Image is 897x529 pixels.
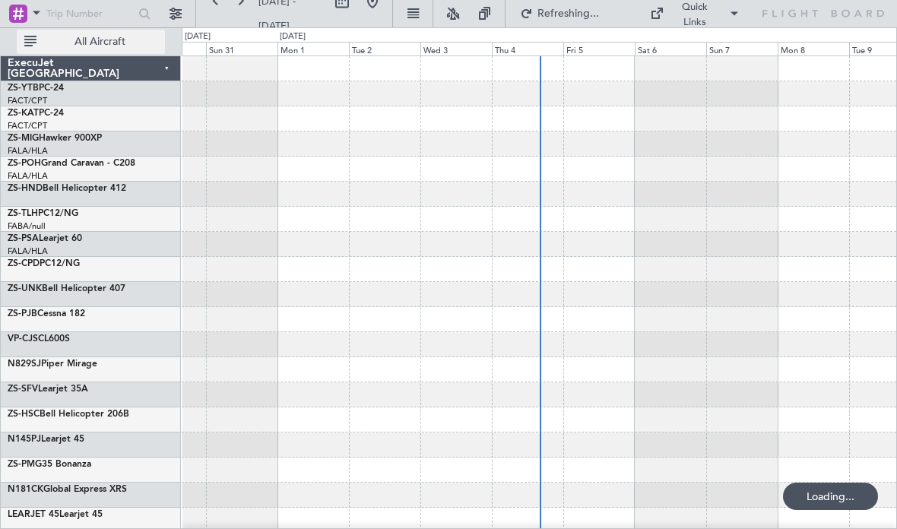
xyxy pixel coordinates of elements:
[8,435,41,444] span: N145PJ
[206,42,277,55] div: Sun 31
[8,234,39,243] span: ZS-PSA
[8,209,78,218] a: ZS-TLHPC12/NG
[8,385,38,394] span: ZS-SFV
[349,42,420,55] div: Tue 2
[8,109,64,118] a: ZS-KATPC-24
[8,334,38,344] span: VP-CJS
[8,510,103,519] a: LEARJET 45Learjet 45
[8,95,47,106] a: FACT/CPT
[8,184,43,193] span: ZS-HND
[40,36,160,47] span: All Aircraft
[706,42,778,55] div: Sun 7
[8,220,46,232] a: FABA/null
[8,385,88,394] a: ZS-SFVLearjet 35A
[8,134,102,143] a: ZS-MIGHawker 900XP
[8,460,91,469] a: ZS-PMG35 Bonanza
[8,145,48,157] a: FALA/HLA
[46,2,134,25] input: Trip Number
[536,8,600,19] span: Refreshing...
[8,159,41,168] span: ZS-POH
[8,309,37,318] span: ZS-PJB
[280,30,306,43] div: [DATE]
[642,2,747,26] button: Quick Links
[783,483,878,510] div: Loading...
[277,42,349,55] div: Mon 1
[8,170,48,182] a: FALA/HLA
[8,460,42,469] span: ZS-PMG
[8,360,41,369] span: N829SJ
[8,435,84,444] a: N145PJLearjet 45
[635,42,706,55] div: Sat 6
[8,284,42,293] span: ZS-UNK
[513,2,604,26] button: Refreshing...
[8,259,40,268] span: ZS-CPD
[8,485,43,494] span: N181CK
[420,42,492,55] div: Wed 3
[8,360,97,369] a: N829SJPiper Mirage
[8,84,64,93] a: ZS-YTBPC-24
[492,42,563,55] div: Thu 4
[8,159,135,168] a: ZS-POHGrand Caravan - C208
[8,120,47,131] a: FACT/CPT
[8,485,127,494] a: N181CKGlobal Express XRS
[17,30,165,54] button: All Aircraft
[8,84,39,93] span: ZS-YTB
[8,234,82,243] a: ZS-PSALearjet 60
[8,245,48,257] a: FALA/HLA
[8,259,80,268] a: ZS-CPDPC12/NG
[8,410,40,419] span: ZS-HSC
[185,30,211,43] div: [DATE]
[8,134,39,143] span: ZS-MIG
[8,410,129,419] a: ZS-HSCBell Helicopter 206B
[563,42,635,55] div: Fri 5
[8,510,59,519] span: LEARJET 45
[8,209,38,218] span: ZS-TLH
[8,109,39,118] span: ZS-KAT
[8,309,85,318] a: ZS-PJBCessna 182
[778,42,849,55] div: Mon 8
[8,184,126,193] a: ZS-HNDBell Helicopter 412
[8,334,70,344] a: VP-CJSCL600S
[8,284,125,293] a: ZS-UNKBell Helicopter 407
